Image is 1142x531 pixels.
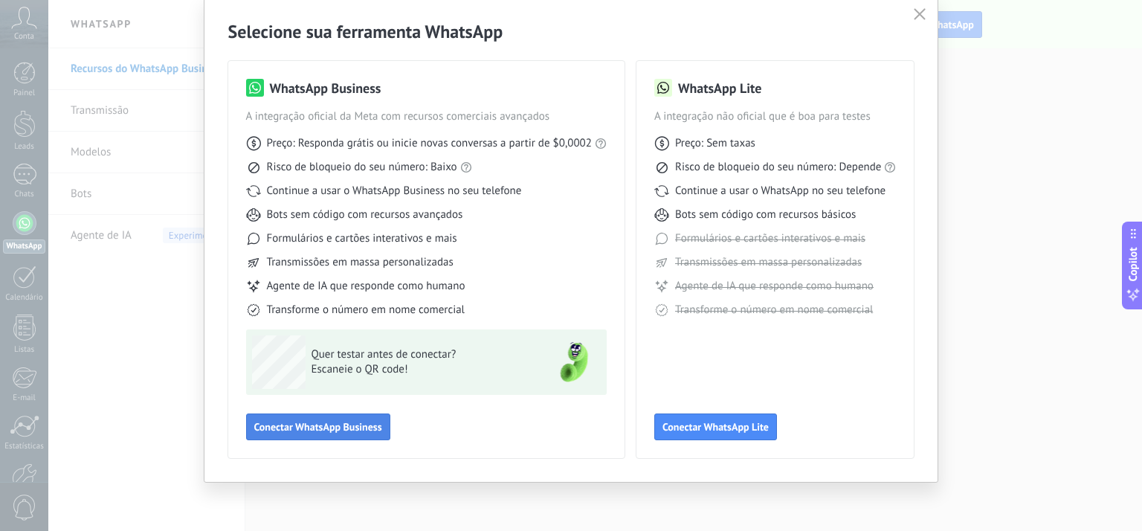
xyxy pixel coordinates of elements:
span: Agente de IA que responde como humano [267,279,465,294]
span: Conectar WhatsApp Lite [662,422,769,432]
span: Transmissões em massa personalizadas [675,255,862,270]
button: Conectar WhatsApp Lite [654,413,777,440]
span: A integração não oficial que é boa para testes [654,109,897,124]
span: Transmissões em massa personalizadas [267,255,454,270]
h2: Selecione sua ferramenta WhatsApp [228,20,914,43]
span: Bots sem código com recursos básicos [675,207,856,222]
span: Transforme o número em nome comercial [267,303,465,318]
span: Risco de bloqueio do seu número: Baixo [267,160,457,175]
span: Continue a usar o WhatsApp Business no seu telefone [267,184,522,199]
span: Escaneie o QR code! [312,362,529,377]
h3: WhatsApp Business [270,79,381,97]
h3: WhatsApp Lite [678,79,761,97]
span: Transforme o número em nome comercial [675,303,873,318]
span: Conectar WhatsApp Business [254,422,382,432]
span: A integração oficial da Meta com recursos comerciais avançados [246,109,607,124]
span: Bots sem código com recursos avançados [267,207,463,222]
span: Formulários e cartões interativos e mais [675,231,865,246]
span: Quer testar antes de conectar? [312,347,529,362]
span: Risco de bloqueio do seu número: Depende [675,160,882,175]
span: Preço: Sem taxas [675,136,755,151]
span: Copilot [1126,248,1141,282]
span: Agente de IA que responde como humano [675,279,874,294]
span: Continue a usar o WhatsApp no seu telefone [675,184,885,199]
button: Conectar WhatsApp Business [246,413,390,440]
img: green-phone.png [547,335,601,389]
span: Formulários e cartões interativos e mais [267,231,457,246]
span: Preço: Responda grátis ou inicie novas conversas a partir de $0,0002 [267,136,592,151]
